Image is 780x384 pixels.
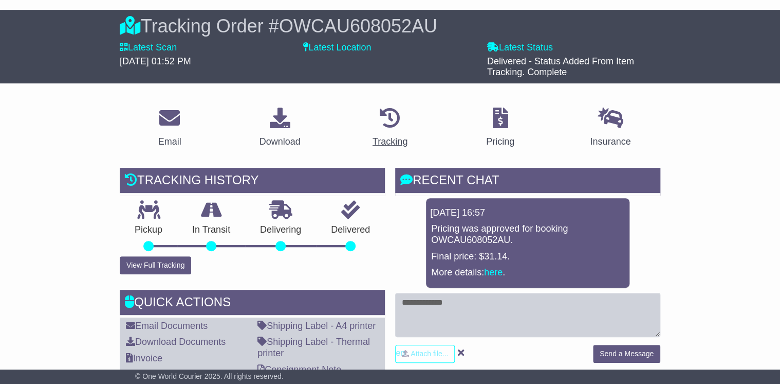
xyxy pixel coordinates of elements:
[158,135,181,149] div: Email
[430,207,625,219] div: [DATE] 16:57
[373,135,407,149] div: Tracking
[366,104,414,152] a: Tracking
[245,224,316,236] p: Delivering
[120,15,660,37] div: Tracking Order #
[431,223,624,246] p: Pricing was approved for booking OWCAU608052AU.
[257,364,341,375] a: Consignment Note
[253,104,307,152] a: Download
[120,256,191,274] button: View Full Tracking
[126,321,208,331] a: Email Documents
[135,372,284,380] span: © One World Courier 2025. All rights reserved.
[126,353,162,363] a: Invoice
[257,321,376,331] a: Shipping Label - A4 printer
[593,345,660,363] button: Send a Message
[487,56,634,78] span: Delivered - Status Added From Item Tracking. Complete
[126,337,226,347] a: Download Documents
[152,104,188,152] a: Email
[120,168,385,196] div: Tracking history
[303,42,371,54] label: Latest Location
[120,56,191,66] span: [DATE] 01:52 PM
[316,224,385,236] p: Delivered
[431,251,624,263] p: Final price: $31.14.
[484,267,503,277] a: here
[583,104,637,152] a: Insurance
[279,15,437,37] span: OWCAU608052AU
[120,42,177,54] label: Latest Scan
[590,135,630,149] div: Insurance
[431,267,624,278] p: More details: .
[257,337,370,358] a: Shipping Label - Thermal printer
[120,224,177,236] p: Pickup
[486,135,514,149] div: Pricing
[259,135,301,149] div: Download
[487,42,553,54] label: Latest Status
[479,104,521,152] a: Pricing
[120,290,385,318] div: Quick Actions
[395,168,660,196] div: RECENT CHAT
[177,224,245,236] p: In Transit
